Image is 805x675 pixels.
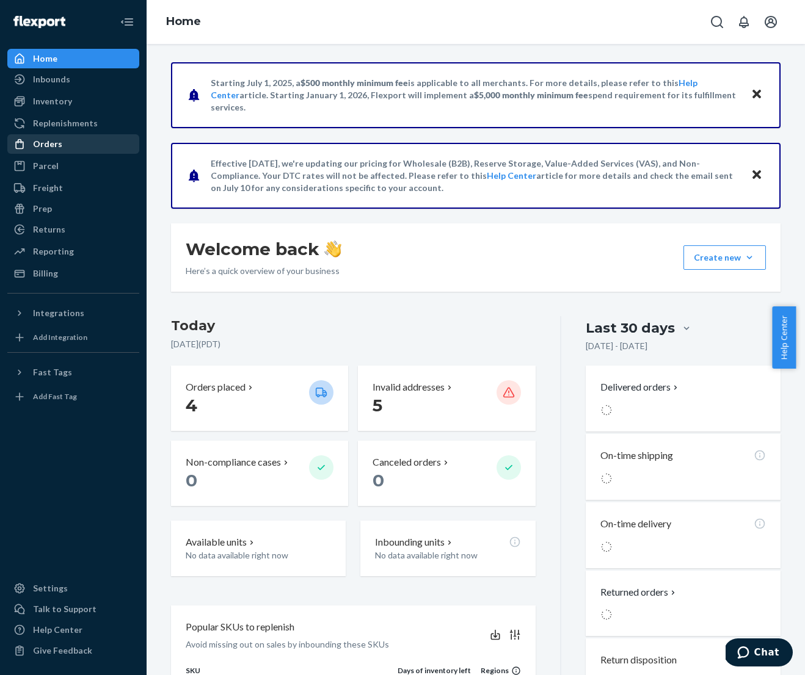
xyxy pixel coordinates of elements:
button: Help Center [772,306,796,369]
div: Freight [33,182,63,194]
button: Close Navigation [115,10,139,34]
p: On-time shipping [600,449,673,463]
button: Give Feedback [7,641,139,660]
div: Add Fast Tag [33,391,77,402]
a: Returns [7,220,139,239]
button: Talk to Support [7,599,139,619]
p: Popular SKUs to replenish [186,620,294,634]
div: Add Integration [33,332,87,342]
button: Non-compliance cases 0 [171,441,348,506]
div: Replenishments [33,117,98,129]
img: Flexport logo [13,16,65,28]
ol: breadcrumbs [156,4,211,40]
div: Home [33,52,57,65]
button: Canceled orders 0 [358,441,535,506]
div: Settings [33,582,68,594]
p: Avoid missing out on sales by inbounding these SKUs [186,638,389,651]
button: Open notifications [732,10,756,34]
a: Home [7,49,139,68]
iframe: Opens a widget where you can chat to one of our agents [726,638,793,669]
div: Fast Tags [33,366,72,378]
p: On-time delivery [600,517,671,531]
button: Close [749,167,765,184]
span: 5 [373,395,382,416]
p: Inbounding units [375,535,445,549]
div: Inbounds [33,73,70,85]
a: Replenishments [7,114,139,133]
div: Inventory [33,95,72,107]
div: Orders [33,138,62,150]
button: Returned orders [600,585,678,599]
p: No data available right now [375,549,520,561]
p: Effective [DATE], we're updating our pricing for Wholesale (B2B), Reserve Storage, Value-Added Se... [211,157,739,194]
span: $5,000 monthly minimum fee [474,90,588,100]
button: Delivered orders [600,380,680,394]
button: Open account menu [759,10,783,34]
p: Starting July 1, 2025, a is applicable to all merchants. For more details, please refer to this a... [211,77,739,114]
div: Talk to Support [33,603,97,615]
a: Freight [7,178,139,198]
h1: Welcome back [186,238,341,260]
a: Parcel [7,156,139,176]
div: Parcel [33,160,59,172]
button: Open Search Box [705,10,729,34]
p: Orders placed [186,380,246,394]
a: Orders [7,134,139,154]
span: 0 [373,470,384,491]
a: Inventory [7,92,139,111]
button: Inbounding unitsNo data available right now [360,521,535,576]
a: Help Center [487,170,536,181]
button: Available unitsNo data available right now [171,521,346,576]
div: Help Center [33,624,82,636]
p: Non-compliance cases [186,455,281,469]
button: Fast Tags [7,363,139,382]
div: Billing [33,267,58,280]
a: Reporting [7,242,139,261]
a: Billing [7,264,139,283]
a: Help Center [7,620,139,640]
a: Home [166,15,201,28]
p: No data available right now [186,549,331,561]
button: Orders placed 4 [171,366,348,431]
p: Here’s a quick overview of your business [186,265,341,277]
span: $500 monthly minimum fee [301,78,408,88]
p: [DATE] - [DATE] [586,340,647,352]
a: Settings [7,579,139,598]
a: Add Fast Tag [7,387,139,406]
div: Prep [33,203,52,215]
a: Add Integration [7,328,139,347]
button: Create new [683,245,766,270]
div: Last 30 days [586,319,675,337]
p: Invalid addresses [373,380,445,394]
p: Canceled orders [373,455,441,469]
h3: Today [171,316,536,336]
button: Invalid addresses 5 [358,366,535,431]
p: [DATE] ( PDT ) [171,338,536,350]
p: Return disposition [600,653,677,667]
span: 0 [186,470,197,491]
a: Prep [7,199,139,218]
img: hand-wave emoji [324,240,341,258]
a: Inbounds [7,70,139,89]
span: 4 [186,395,197,416]
div: Returns [33,223,65,236]
div: Give Feedback [33,644,92,657]
button: Close [749,86,765,104]
div: Integrations [33,307,84,319]
button: Integrations [7,303,139,323]
p: Available units [186,535,247,549]
div: Reporting [33,245,74,258]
